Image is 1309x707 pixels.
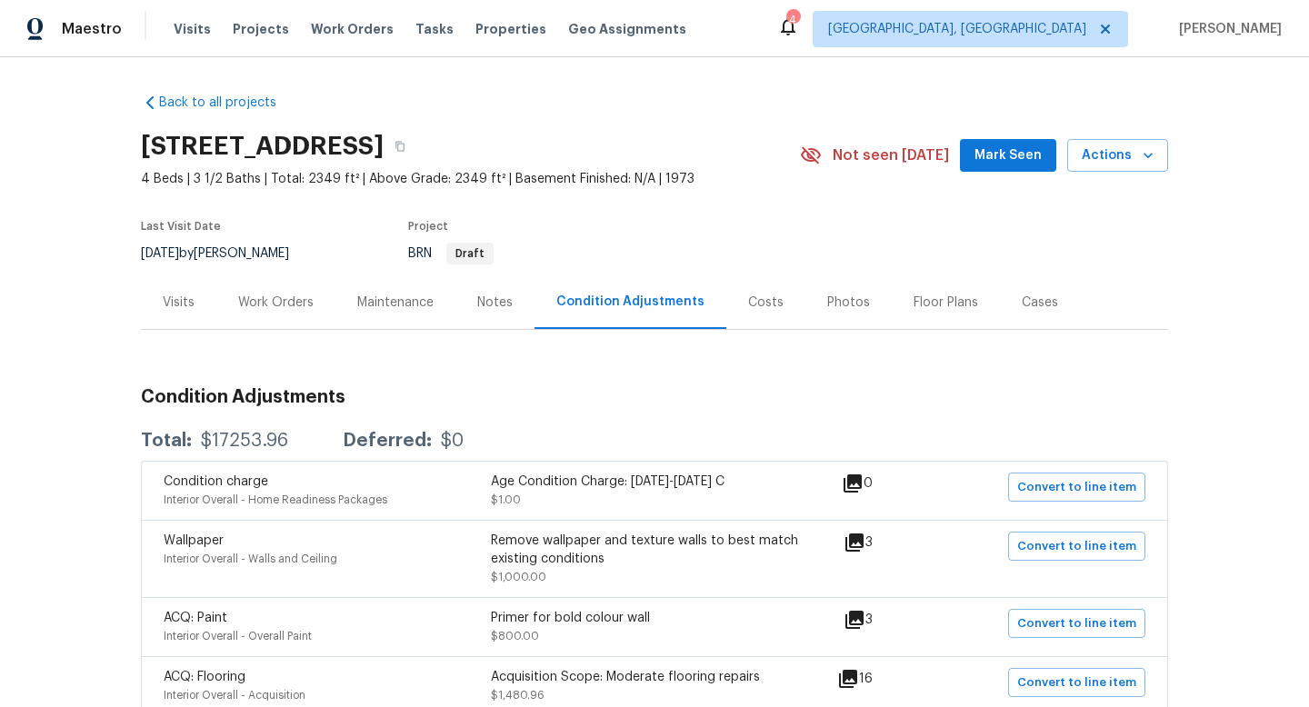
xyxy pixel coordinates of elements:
[748,294,784,312] div: Costs
[1172,20,1282,38] span: [PERSON_NAME]
[1008,668,1145,697] button: Convert to line item
[844,532,931,553] div: 3
[491,473,818,491] div: Age Condition Charge: [DATE]-[DATE] C
[164,494,387,505] span: Interior Overall - Home Readiness Packages
[415,23,454,35] span: Tasks
[491,494,521,505] span: $1.00
[164,475,268,488] span: Condition charge
[556,293,704,311] div: Condition Adjustments
[163,294,195,312] div: Visits
[974,144,1042,167] span: Mark Seen
[491,690,545,701] span: $1,480.96
[960,139,1056,173] button: Mark Seen
[477,294,513,312] div: Notes
[491,609,818,627] div: Primer for bold colour wall
[201,432,288,450] div: $17253.96
[844,609,931,631] div: 3
[62,20,122,38] span: Maestro
[141,432,192,450] div: Total:
[827,294,870,312] div: Photos
[448,248,492,259] span: Draft
[141,388,1168,406] h3: Condition Adjustments
[441,432,464,450] div: $0
[1082,144,1154,167] span: Actions
[491,631,539,642] span: $800.00
[828,20,1086,38] span: [GEOGRAPHIC_DATA], [GEOGRAPHIC_DATA]
[491,668,818,686] div: Acquisition Scope: Moderate flooring repairs
[141,170,800,188] span: 4 Beds | 3 1/2 Baths | Total: 2349 ft² | Above Grade: 2349 ft² | Basement Finished: N/A | 1973
[408,247,494,260] span: BRN
[233,20,289,38] span: Projects
[141,94,315,112] a: Back to all projects
[408,221,448,232] span: Project
[475,20,546,38] span: Properties
[1017,613,1136,634] span: Convert to line item
[837,668,931,690] div: 16
[384,130,416,163] button: Copy Address
[491,572,546,583] span: $1,000.00
[141,137,384,155] h2: [STREET_ADDRESS]
[833,146,949,164] span: Not seen [DATE]
[343,432,432,450] div: Deferred:
[164,534,224,547] span: Wallpaper
[491,532,818,568] div: Remove wallpaper and texture walls to best match existing conditions
[141,247,179,260] span: [DATE]
[141,221,221,232] span: Last Visit Date
[1067,139,1168,173] button: Actions
[174,20,211,38] span: Visits
[786,11,799,29] div: 4
[164,612,227,624] span: ACQ: Paint
[1008,532,1145,561] button: Convert to line item
[1017,536,1136,557] span: Convert to line item
[914,294,978,312] div: Floor Plans
[238,294,314,312] div: Work Orders
[164,553,337,564] span: Interior Overall - Walls and Ceiling
[1017,672,1136,693] span: Convert to line item
[164,671,245,683] span: ACQ: Flooring
[1017,477,1136,498] span: Convert to line item
[1008,473,1145,502] button: Convert to line item
[311,20,394,38] span: Work Orders
[357,294,434,312] div: Maintenance
[1022,294,1058,312] div: Cases
[842,473,931,494] div: 0
[164,631,312,642] span: Interior Overall - Overall Paint
[141,243,311,264] div: by [PERSON_NAME]
[1008,609,1145,638] button: Convert to line item
[568,20,686,38] span: Geo Assignments
[164,690,305,701] span: Interior Overall - Acquisition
